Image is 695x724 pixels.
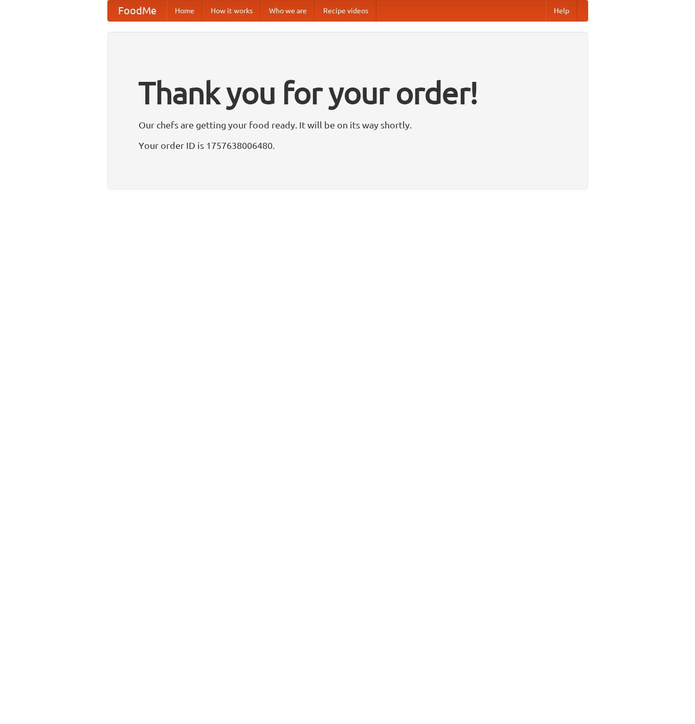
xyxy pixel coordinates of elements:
a: How it works [203,1,261,21]
a: Who we are [261,1,315,21]
p: Our chefs are getting your food ready. It will be on its way shortly. [139,117,557,133]
h1: Thank you for your order! [139,68,557,117]
a: FoodMe [108,1,167,21]
a: Home [167,1,203,21]
p: Your order ID is 1757638006480. [139,138,557,153]
a: Recipe videos [315,1,376,21]
a: Help [546,1,577,21]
